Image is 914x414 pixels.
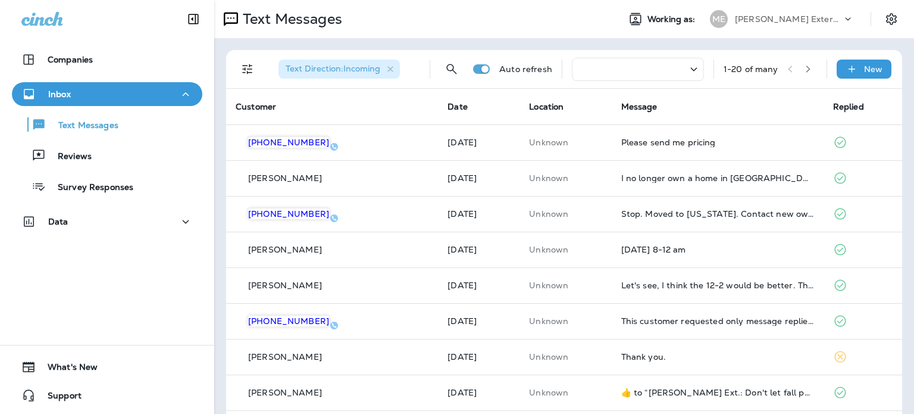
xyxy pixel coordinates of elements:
[529,245,602,254] p: This customer does not have a last location and the phone number they messaged is not assigned to...
[529,173,602,183] p: This customer does not have a last location and the phone number they messaged is not assigned to...
[447,281,510,290] p: Sep 22, 2025 09:05 AM
[48,55,93,64] p: Companies
[447,388,510,397] p: Sep 18, 2025 11:41 AM
[621,101,658,112] span: Message
[238,10,342,28] p: Text Messages
[529,281,602,290] p: This customer does not have a last location and the phone number they messaged is not assigned to...
[278,60,400,79] div: Text Direction:Incoming
[248,137,329,148] span: [PHONE_NUMBER]
[12,355,202,379] button: What's New
[710,10,728,28] div: ME
[621,352,814,362] div: Thank you.
[529,138,602,147] p: This customer does not have a last location and the phone number they messaged is not assigned to...
[12,384,202,407] button: Support
[621,209,814,219] div: Stop. Moved to Florida. Contact new owners Tim and Robyn Fary.
[440,57,464,81] button: Search Messages
[248,245,322,254] p: [PERSON_NAME]
[447,245,510,254] p: Sep 22, 2025 06:24 PM
[48,89,71,99] p: Inbox
[621,173,814,183] div: I no longer own a home in Hampton
[447,173,510,183] p: Sep 25, 2025 12:30 PM
[621,138,814,147] div: Please send me pricing
[447,316,510,326] p: Sep 19, 2025 01:02 PM
[46,182,133,194] p: Survey Responses
[236,57,259,81] button: Filters
[621,388,814,397] div: ​👍​ to “ Mares Ext.: Don't let fall pests crash your season! Our Quarterly Pest Control blocks an...
[248,281,322,290] p: [PERSON_NAME]
[46,151,92,163] p: Reviews
[724,64,778,74] div: 1 - 20 of many
[248,208,329,219] span: [PHONE_NUMBER]
[529,209,602,219] p: This customer does not have a last location and the phone number they messaged is not assigned to...
[248,316,329,326] span: [PHONE_NUMBER]
[499,64,552,74] p: Auto refresh
[881,8,902,30] button: Settings
[46,120,118,132] p: Text Messages
[447,101,468,112] span: Date
[286,63,380,74] span: Text Direction : Incoming
[177,7,210,31] button: Collapse Sidebar
[529,101,564,112] span: Location
[621,316,814,326] div: This customer requested only message replies (no calls). Reply here or respond via your LSA dashb...
[864,64,882,74] p: New
[529,388,602,397] p: This customer does not have a last location and the phone number they messaged is not assigned to...
[735,14,842,24] p: [PERSON_NAME] Exterminating
[529,352,602,362] p: This customer does not have a last location and the phone number they messaged is not assigned to...
[12,143,202,168] button: Reviews
[833,101,864,112] span: Replied
[12,174,202,199] button: Survey Responses
[36,391,82,405] span: Support
[621,245,814,254] div: November 24 8-12 am
[647,14,698,24] span: Working as:
[12,112,202,137] button: Text Messages
[248,352,322,362] p: [PERSON_NAME]
[12,48,202,71] button: Companies
[12,210,202,234] button: Data
[12,82,202,106] button: Inbox
[529,316,602,326] p: This customer does not have a last location and the phone number they messaged is not assigned to...
[48,217,68,226] p: Data
[447,138,510,147] p: Sep 27, 2025 08:31 PM
[248,173,322,183] p: [PERSON_NAME]
[447,209,510,219] p: Sep 25, 2025 10:06 AM
[447,352,510,362] p: Sep 18, 2025 01:36 PM
[236,101,276,112] span: Customer
[621,281,814,290] div: Let's see, I think the 12-2 would be better. Thank you
[36,362,98,376] span: What's New
[248,388,322,397] p: [PERSON_NAME]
